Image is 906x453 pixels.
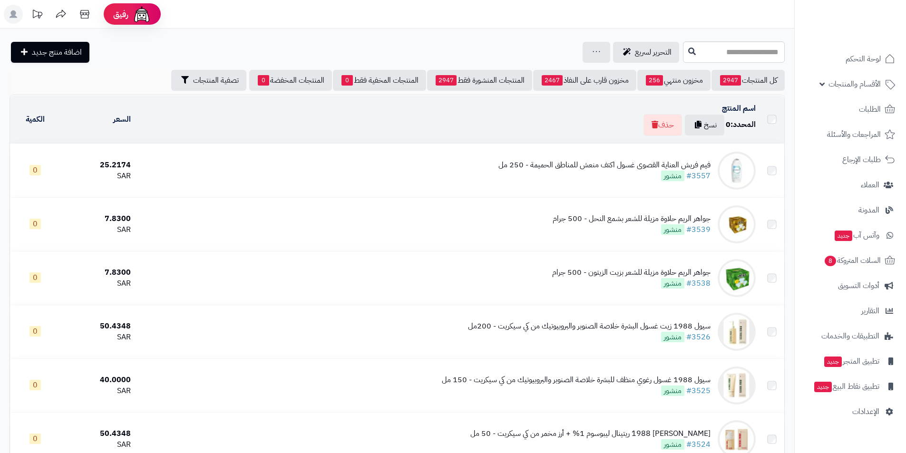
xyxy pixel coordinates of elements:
span: منشور [661,332,684,342]
span: اضافة منتج جديد [32,47,82,58]
a: المنتجات المخفضة0 [249,70,332,91]
span: التطبيقات والخدمات [821,329,879,343]
span: لوحة التحكم [846,52,881,66]
div: جواهر الريم حلاوة مزيلة للشعر بزيت الزيتون - 500 جرام [552,267,711,278]
span: منشور [661,278,684,289]
span: وآتس آب [834,229,879,242]
a: #3524 [686,439,711,450]
span: 8 [825,256,836,266]
span: 2467 [542,75,563,86]
span: 0 [29,434,41,444]
span: 2947 [436,75,457,86]
span: 0 [29,165,41,175]
a: المنتجات المنشورة فقط2947 [427,70,532,91]
span: الإعدادات [852,405,879,418]
a: اسم المنتج [722,103,756,114]
div: [PERSON_NAME] 1988 ريتينال ليبوسوم 1% + أرز مخمر من كي سيكريت - 50 مل [470,428,711,439]
img: ai-face.png [132,5,151,24]
a: لوحة التحكم [800,48,900,70]
div: SAR [65,386,131,396]
div: جواهر الريم حلاوة مزيلة للشعر بشمع النحل - 500 جرام [553,213,711,224]
span: 0 [258,75,269,86]
a: #3526 [686,331,711,343]
a: السعر [113,114,131,125]
span: جديد [824,357,842,367]
a: #3538 [686,278,711,289]
span: 0 [29,380,41,390]
img: فيم فريش العناية القصوى غسول اكتف منعش للمناطق الحميمة - 250 مل [718,152,756,190]
span: التحرير لسريع [635,47,672,58]
a: تحديثات المنصة [25,5,49,26]
a: أدوات التسويق [800,274,900,297]
span: المدونة [858,203,879,217]
a: #3557 [686,170,711,182]
a: السلات المتروكة8 [800,249,900,272]
span: الأقسام والمنتجات [828,77,881,91]
a: #3525 [686,385,711,396]
span: 0 [29,219,41,229]
span: العملاء [861,178,879,192]
span: 0 [29,272,41,283]
div: SAR [65,171,131,182]
a: تطبيق المتجرجديد [800,350,900,373]
a: التطبيقات والخدمات [800,325,900,347]
a: الإعدادات [800,400,900,423]
img: جواهر الريم حلاوة مزيلة للشعر بزيت الزيتون - 500 جرام [718,259,756,297]
div: 50.4348 [65,428,131,439]
a: مخزون منتهي256 [637,70,711,91]
a: المنتجات المخفية فقط0 [333,70,426,91]
div: سيول 1988 غسول رغوي منظف للبشرة خلاصة الصنوبر والبروبيوتيك من كي سيكريت - 150 مل [442,375,711,386]
div: 50.4348 [65,321,131,332]
span: منشور [661,439,684,450]
div: فيم فريش العناية القصوى غسول اكتف منعش للمناطق الحميمة - 250 مل [498,160,711,171]
img: logo-2.png [841,27,897,47]
button: نسخ [685,115,724,135]
span: المراجعات والأسئلة [827,128,881,141]
span: السلات المتروكة [824,254,881,267]
button: تصفية المنتجات [171,70,246,91]
div: SAR [65,332,131,343]
div: 40.0000 [65,375,131,386]
span: منشور [661,386,684,396]
a: المدونة [800,199,900,222]
span: جديد [835,231,852,241]
span: جديد [814,382,832,392]
span: 0 [29,326,41,337]
div: SAR [65,278,131,289]
a: الطلبات [800,98,900,121]
a: الكمية [26,114,45,125]
span: 256 [646,75,663,86]
span: تصفية المنتجات [193,75,239,86]
a: #3539 [686,224,711,235]
div: 7.8300 [65,213,131,224]
a: المراجعات والأسئلة [800,123,900,146]
span: طلبات الإرجاع [842,153,881,166]
img: سيول 1988 زيت غسول البشرة خلاصة الصنوبر والبروبيوتيك من كي سيكريت - 200مل [718,313,756,351]
span: 2947 [720,75,741,86]
span: أدوات التسويق [838,279,879,292]
a: طلبات الإرجاع [800,148,900,171]
a: اضافة منتج جديد [11,42,89,63]
span: 0 [726,119,731,130]
a: وآتس آبجديد [800,224,900,247]
img: جواهر الريم حلاوة مزيلة للشعر بشمع النحل - 500 جرام [718,205,756,243]
div: SAR [65,439,131,450]
a: كل المنتجات2947 [711,70,785,91]
a: التحرير لسريع [613,42,679,63]
span: التقارير [861,304,879,318]
span: منشور [661,224,684,235]
div: SAR [65,224,131,235]
span: منشور [661,171,684,181]
a: تطبيق نقاط البيعجديد [800,375,900,398]
span: 0 [341,75,353,86]
span: رفيق [113,9,128,20]
div: 7.8300 [65,267,131,278]
a: العملاء [800,173,900,196]
a: التقارير [800,299,900,322]
a: مخزون قارب على النفاذ2467 [533,70,636,91]
div: 25.2174 [65,160,131,171]
button: حذف [643,114,682,136]
div: المحدد: [726,119,756,130]
span: تطبيق نقاط البيع [813,380,879,393]
span: الطلبات [859,103,881,116]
